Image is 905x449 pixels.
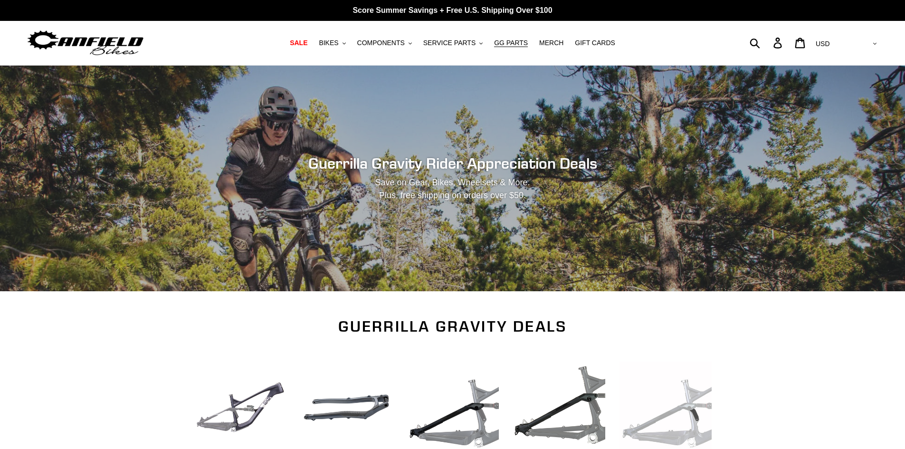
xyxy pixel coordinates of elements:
[489,37,533,49] a: GG PARTS
[258,176,647,202] p: Save on Gear, Bikes, Wheelsets & More. Plus, free shipping on orders over $50.
[290,39,307,47] span: SALE
[357,39,405,47] span: COMPONENTS
[575,39,615,47] span: GIFT CARDS
[319,39,338,47] span: BIKES
[194,317,712,335] h2: Guerrilla Gravity Deals
[26,28,145,58] img: Canfield Bikes
[285,37,312,49] a: SALE
[423,39,476,47] span: SERVICE PARTS
[494,39,528,47] span: GG PARTS
[314,37,350,49] button: BIKES
[194,154,712,172] h2: Guerrilla Gravity Rider Appreciation Deals
[570,37,620,49] a: GIFT CARDS
[539,39,563,47] span: MERCH
[419,37,487,49] button: SERVICE PARTS
[352,37,417,49] button: COMPONENTS
[755,32,779,53] input: Search
[534,37,568,49] a: MERCH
